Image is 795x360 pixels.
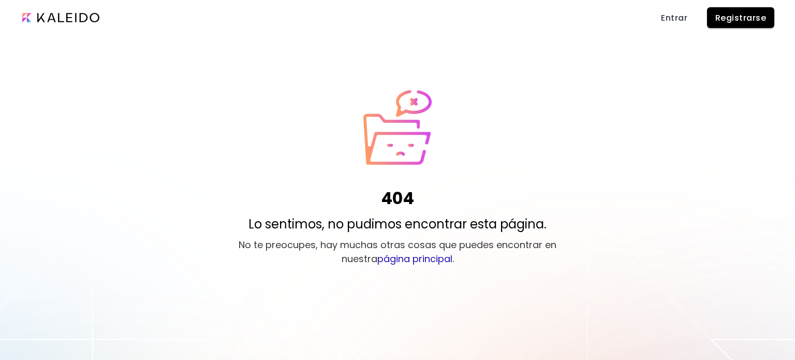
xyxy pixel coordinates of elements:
[707,7,774,28] button: Registrarse
[661,12,687,23] span: Entrar
[248,215,547,234] p: Lo sentimos, no pudimos encontrar esta página.
[381,186,414,211] h1: 404
[377,252,452,265] a: página principal
[715,12,766,23] span: Registrarse
[657,7,691,28] a: Entrar
[232,238,563,266] p: No te preocupes, hay muchas otras cosas que puedes encontrar en nuestra .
